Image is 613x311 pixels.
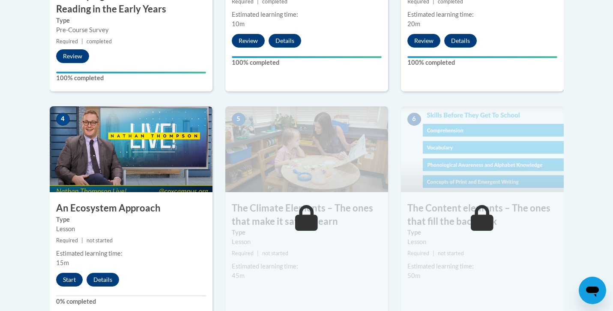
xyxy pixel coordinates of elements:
[269,34,301,48] button: Details
[56,38,78,45] span: Required
[56,259,69,266] span: 15m
[50,202,212,215] h3: An Ecosystem Approach
[232,250,254,257] span: Required
[56,224,206,234] div: Lesson
[407,250,429,257] span: Required
[56,273,83,287] button: Start
[407,20,420,27] span: 20m
[56,72,206,73] div: Your progress
[56,73,206,83] label: 100% completed
[401,202,564,228] h3: The Content elements – The ones that fill the backpack
[438,250,464,257] span: not started
[81,38,83,45] span: |
[232,56,382,58] div: Your progress
[407,262,557,271] div: Estimated learning time:
[232,228,382,237] label: Type
[407,10,557,19] div: Estimated learning time:
[50,106,212,192] img: Course Image
[87,273,119,287] button: Details
[257,250,259,257] span: |
[87,38,112,45] span: completed
[407,237,557,247] div: Lesson
[232,113,245,126] span: 5
[401,106,564,192] img: Course Image
[81,237,83,244] span: |
[232,237,382,247] div: Lesson
[433,250,434,257] span: |
[56,49,89,63] button: Review
[407,228,557,237] label: Type
[232,10,382,19] div: Estimated learning time:
[232,262,382,271] div: Estimated learning time:
[56,215,206,224] label: Type
[407,34,440,48] button: Review
[87,237,113,244] span: not started
[407,272,420,279] span: 50m
[225,106,388,192] img: Course Image
[407,58,557,67] label: 100% completed
[262,250,288,257] span: not started
[56,25,206,35] div: Pre-Course Survey
[56,237,78,244] span: Required
[579,277,606,304] iframe: Button to launch messaging window
[232,34,265,48] button: Review
[225,202,388,228] h3: The Climate Elements – The ones that make it safe to learn
[232,58,382,67] label: 100% completed
[232,272,245,279] span: 45m
[444,34,477,48] button: Details
[407,113,421,126] span: 6
[232,20,245,27] span: 10m
[56,16,206,25] label: Type
[56,113,70,126] span: 4
[56,249,206,258] div: Estimated learning time:
[407,56,557,58] div: Your progress
[56,297,206,306] label: 0% completed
